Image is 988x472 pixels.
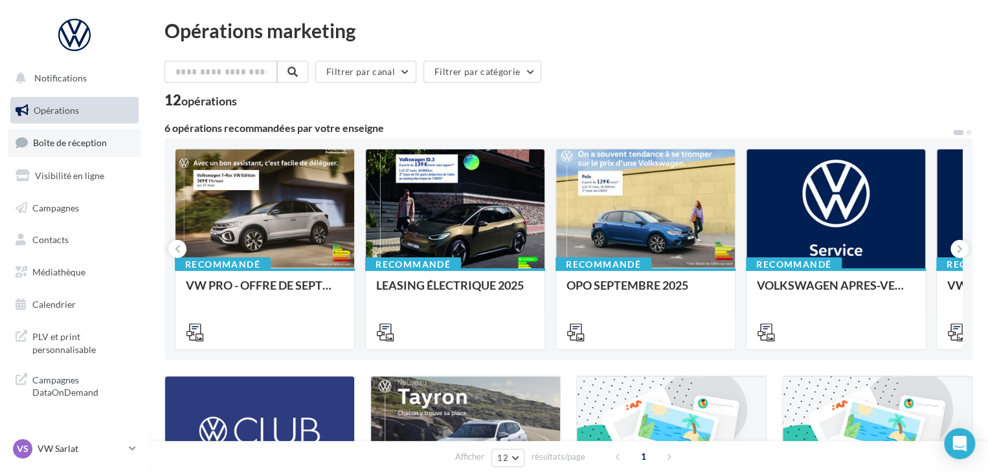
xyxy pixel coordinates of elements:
div: Recommandé [175,257,271,272]
a: Visibilité en ligne [8,162,141,189]
div: LEASING ÉLECTRIQUE 2025 [376,279,534,305]
p: VW Sarlat [38,442,124,455]
span: Campagnes [32,202,79,213]
span: Opérations [34,105,79,116]
div: VW PRO - OFFRE DE SEPTEMBRE 25 [186,279,344,305]
span: Notifications [34,72,87,83]
span: Boîte de réception [33,137,107,148]
a: VS VW Sarlat [10,436,139,461]
a: PLV et print personnalisable [8,323,141,361]
div: OPO SEPTEMBRE 2025 [567,279,724,305]
span: Campagnes DataOnDemand [32,371,133,399]
div: Recommandé [556,257,651,272]
span: PLV et print personnalisable [32,328,133,356]
a: Campagnes DataOnDemand [8,366,141,404]
div: Recommandé [746,257,842,272]
button: Filtrer par catégorie [423,61,541,83]
button: Notifications [8,65,136,92]
span: Visibilité en ligne [35,170,104,181]
span: Médiathèque [32,266,85,277]
div: Recommandé [365,257,461,272]
span: VS [17,442,28,455]
div: 12 [164,93,237,107]
button: 12 [491,449,524,467]
a: Contacts [8,226,141,253]
div: Open Intercom Messenger [944,428,975,459]
span: Afficher [455,451,484,463]
div: VOLKSWAGEN APRES-VENTE [757,279,915,305]
button: Filtrer par canal [315,61,416,83]
a: Campagnes [8,195,141,222]
span: Calendrier [32,299,76,310]
a: Boîte de réception [8,129,141,156]
span: 1 [633,446,654,467]
span: Contacts [32,234,69,245]
a: Médiathèque [8,259,141,286]
div: 6 opérations recommandées par votre enseigne [164,123,952,133]
a: Opérations [8,97,141,124]
a: Calendrier [8,291,141,318]
div: opérations [181,95,237,107]
span: 12 [497,453,508,463]
div: Opérations marketing [164,21,972,40]
span: résultats/page [532,451,585,463]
